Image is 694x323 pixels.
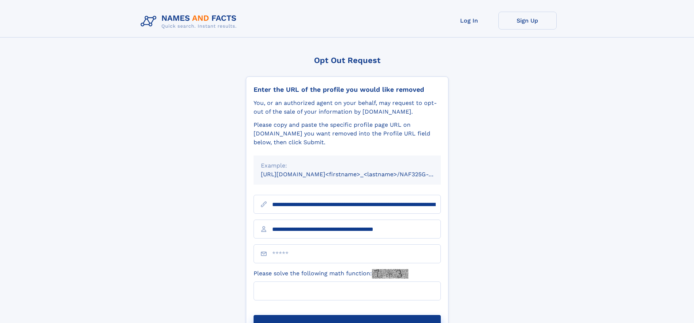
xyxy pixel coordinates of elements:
[440,12,498,29] a: Log In
[254,121,441,147] div: Please copy and paste the specific profile page URL on [DOMAIN_NAME] you want removed into the Pr...
[246,56,448,65] div: Opt Out Request
[254,269,408,279] label: Please solve the following math function:
[498,12,557,29] a: Sign Up
[261,171,455,178] small: [URL][DOMAIN_NAME]<firstname>_<lastname>/NAF325G-xxxxxxxx
[254,99,441,116] div: You, or an authorized agent on your behalf, may request to opt-out of the sale of your informatio...
[138,12,243,31] img: Logo Names and Facts
[254,86,441,94] div: Enter the URL of the profile you would like removed
[261,161,434,170] div: Example:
